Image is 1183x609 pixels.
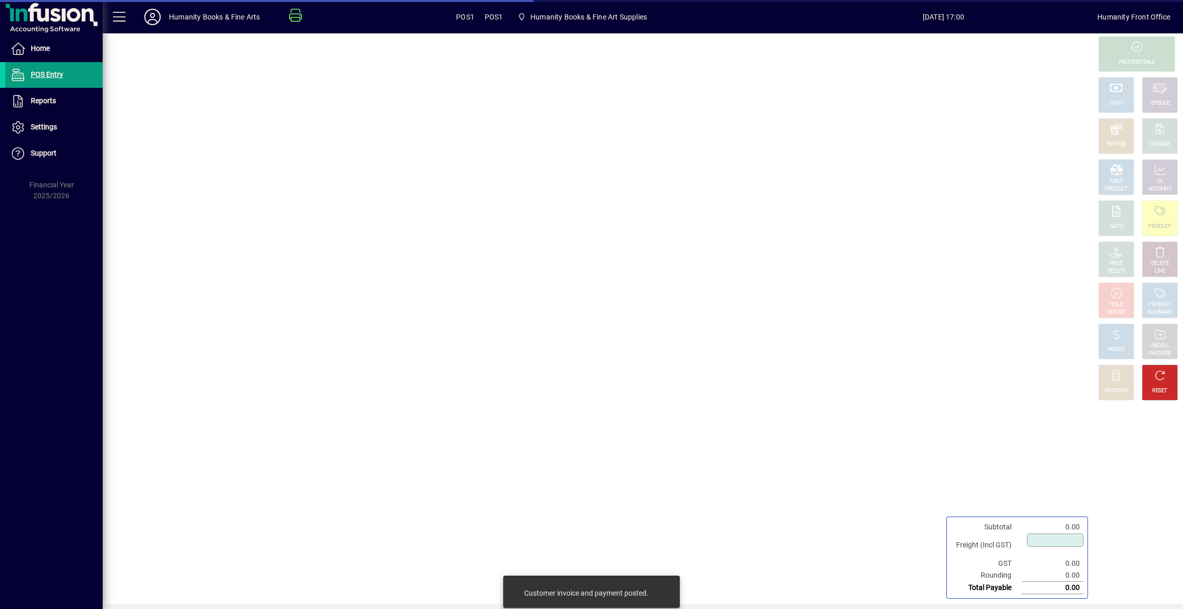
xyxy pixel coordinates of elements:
td: GST [951,558,1022,569]
a: Settings [5,115,103,140]
div: RESET [1152,387,1168,395]
td: 0.00 [1022,569,1083,582]
div: HOLD [1110,301,1123,309]
td: Total Payable [951,582,1022,594]
span: Humanity Books & Fine Art Supplies [530,9,647,25]
div: Customer invoice and payment posted. [524,588,648,598]
td: 0.00 [1022,521,1083,533]
div: DELETE [1151,260,1169,268]
span: Home [31,44,50,52]
div: CHARGE [1150,141,1170,148]
div: Humanity Front Office [1097,9,1170,25]
div: PRODUCT [1148,223,1171,231]
div: ACCOUNT [1148,185,1172,193]
div: MISC [1110,178,1122,185]
div: CASH [1110,100,1123,107]
div: RECALL [1151,342,1169,350]
button: Profile [136,8,169,26]
div: INVOICES [1149,350,1171,357]
div: CHEQUE [1150,100,1170,107]
span: POS1 [485,9,503,25]
td: Rounding [951,569,1022,582]
div: PROCESS SALE [1119,59,1155,66]
td: 0.00 [1022,582,1083,594]
td: 0.00 [1022,558,1083,569]
div: PRODUCT [1148,301,1171,309]
div: INVOICE [1106,309,1125,316]
span: POS1 [456,9,474,25]
span: POS Entry [31,70,63,79]
span: Reports [31,97,56,105]
a: Support [5,141,103,166]
div: SUMMARY [1147,309,1173,316]
div: SELECT [1108,268,1125,275]
span: Support [31,149,56,157]
span: [DATE] 17:00 [789,9,1097,25]
a: Reports [5,88,103,114]
div: PRODUCT [1104,185,1128,193]
div: DISCOUNT [1104,387,1129,395]
td: Subtotal [951,521,1022,533]
div: NOTE [1110,223,1123,231]
div: EFTPOS [1107,141,1126,148]
div: PROFIT [1108,346,1125,354]
a: Home [5,36,103,62]
div: Humanity Books & Fine Arts [169,9,260,25]
td: Freight (Incl GST) [951,533,1022,558]
div: PRICE [1110,260,1123,268]
div: GL [1157,178,1163,185]
span: Humanity Books & Fine Art Supplies [513,8,651,26]
span: Settings [31,123,57,131]
div: LINE [1155,268,1165,275]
